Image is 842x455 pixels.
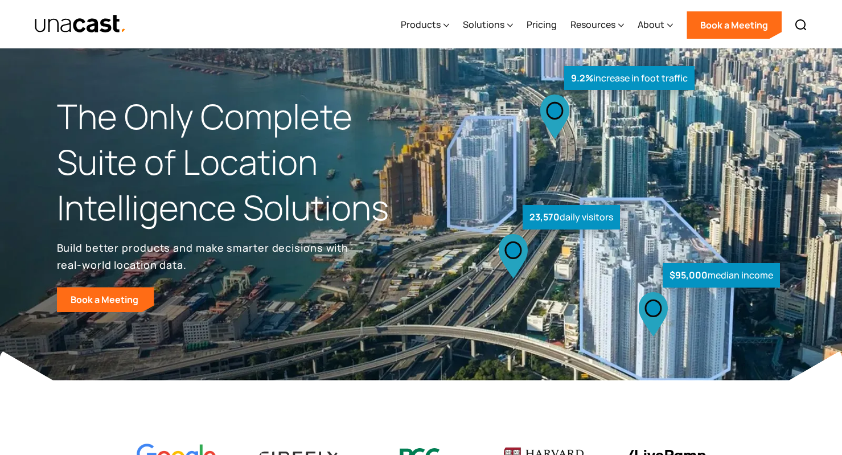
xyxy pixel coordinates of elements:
[401,2,449,48] div: Products
[638,18,664,31] div: About
[687,11,782,39] a: Book a Meeting
[571,72,593,84] strong: 9.2%
[564,66,695,91] div: increase in foot traffic
[529,211,560,223] strong: 23,570
[638,2,673,48] div: About
[527,2,557,48] a: Pricing
[57,239,353,273] p: Build better products and make smarter decisions with real-world location data.
[463,2,513,48] div: Solutions
[463,18,504,31] div: Solutions
[663,263,780,288] div: median income
[57,287,154,312] a: Book a Meeting
[523,205,620,229] div: daily visitors
[34,14,127,34] a: home
[670,269,708,281] strong: $95,000
[794,18,808,32] img: Search icon
[401,18,441,31] div: Products
[57,94,421,230] h1: The Only Complete Suite of Location Intelligence Solutions
[34,14,127,34] img: Unacast text logo
[570,2,624,48] div: Resources
[570,18,615,31] div: Resources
